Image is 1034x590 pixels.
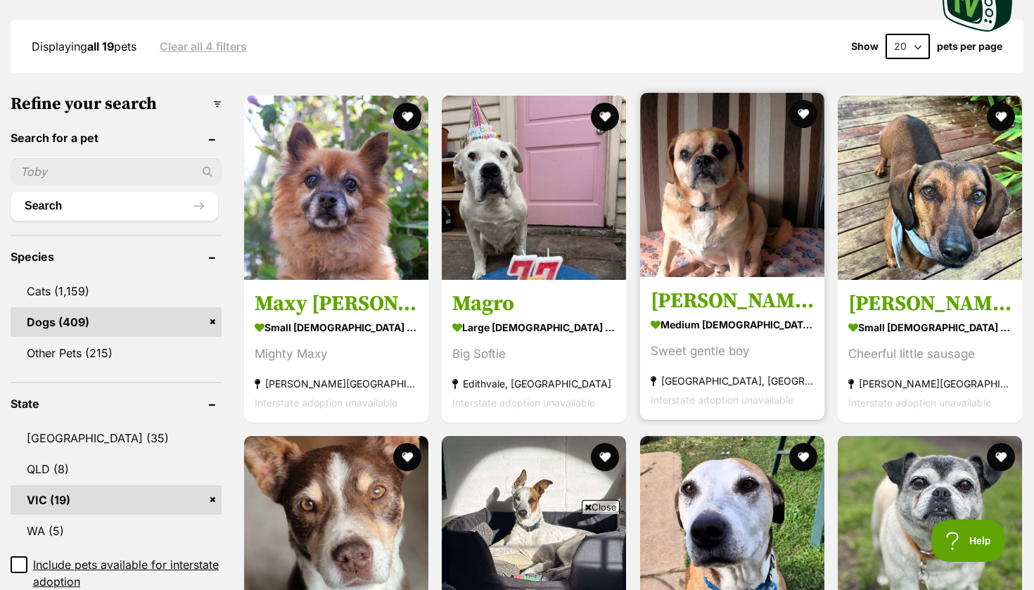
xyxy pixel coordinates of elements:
[651,342,814,361] div: Sweet gentle boy
[452,345,615,364] div: Big Softie
[11,485,222,515] a: VIC (19)
[651,371,814,390] strong: [GEOGRAPHIC_DATA], [GEOGRAPHIC_DATA]
[789,100,817,128] button: favourite
[582,500,620,514] span: Close
[87,39,114,53] strong: all 19
[11,516,222,546] a: WA (5)
[261,520,773,583] iframe: Advertisement
[848,397,991,409] span: Interstate adoption unavailable
[452,290,615,317] h3: Magro
[987,443,1015,471] button: favourite
[255,290,418,317] h3: Maxy [PERSON_NAME]
[255,397,397,409] span: Interstate adoption unavailable
[848,317,1011,338] strong: small [DEMOGRAPHIC_DATA] Dog
[255,374,418,393] strong: [PERSON_NAME][GEOGRAPHIC_DATA]
[11,454,222,484] a: QLD (8)
[452,374,615,393] strong: Edithvale, [GEOGRAPHIC_DATA]
[848,290,1011,317] h3: [PERSON_NAME]
[592,443,620,471] button: favourite
[255,317,418,338] strong: small [DEMOGRAPHIC_DATA] Dog
[11,132,222,144] header: Search for a pet
[592,103,620,131] button: favourite
[11,192,218,220] button: Search
[11,338,222,368] a: Other Pets (215)
[851,41,879,52] span: Show
[452,397,595,409] span: Interstate adoption unavailable
[442,96,626,280] img: Magro - American Bulldog
[651,314,814,335] strong: medium [DEMOGRAPHIC_DATA] Dog
[11,158,222,185] input: Toby
[848,374,1011,393] strong: [PERSON_NAME][GEOGRAPHIC_DATA], [GEOGRAPHIC_DATA]
[789,443,817,471] button: favourite
[838,280,1022,423] a: [PERSON_NAME] small [DEMOGRAPHIC_DATA] Dog Cheerful little sausage [PERSON_NAME][GEOGRAPHIC_DATA]...
[838,96,1022,280] img: Frankie Silvanus - Dachshund Dog
[651,288,814,314] h3: [PERSON_NAME]
[244,96,428,280] img: Maxy O’Cleary - Pomeranian Dog
[160,40,247,53] a: Clear all 4 filters
[393,443,421,471] button: favourite
[651,394,793,406] span: Interstate adoption unavailable
[640,93,824,277] img: Vinnie - Beagle x Pug Dog
[244,280,428,423] a: Maxy [PERSON_NAME] small [DEMOGRAPHIC_DATA] Dog Mighty Maxy [PERSON_NAME][GEOGRAPHIC_DATA] Inters...
[11,307,222,337] a: Dogs (409)
[11,250,222,263] header: Species
[11,94,222,114] h3: Refine your search
[11,397,222,410] header: State
[452,317,615,338] strong: large [DEMOGRAPHIC_DATA] Dog
[32,39,136,53] span: Displaying pets
[393,103,421,131] button: favourite
[11,556,222,590] a: Include pets available for interstate adoption
[931,520,1006,562] iframe: Help Scout Beacon - Open
[442,280,626,423] a: Magro large [DEMOGRAPHIC_DATA] Dog Big Softie Edithvale, [GEOGRAPHIC_DATA] Interstate adoption un...
[937,41,1002,52] label: pets per page
[255,345,418,364] div: Mighty Maxy
[33,556,222,590] span: Include pets available for interstate adoption
[987,103,1015,131] button: favourite
[848,345,1011,364] div: Cheerful little sausage
[11,423,222,453] a: [GEOGRAPHIC_DATA] (35)
[640,277,824,420] a: [PERSON_NAME] medium [DEMOGRAPHIC_DATA] Dog Sweet gentle boy [GEOGRAPHIC_DATA], [GEOGRAPHIC_DATA]...
[11,276,222,306] a: Cats (1,159)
